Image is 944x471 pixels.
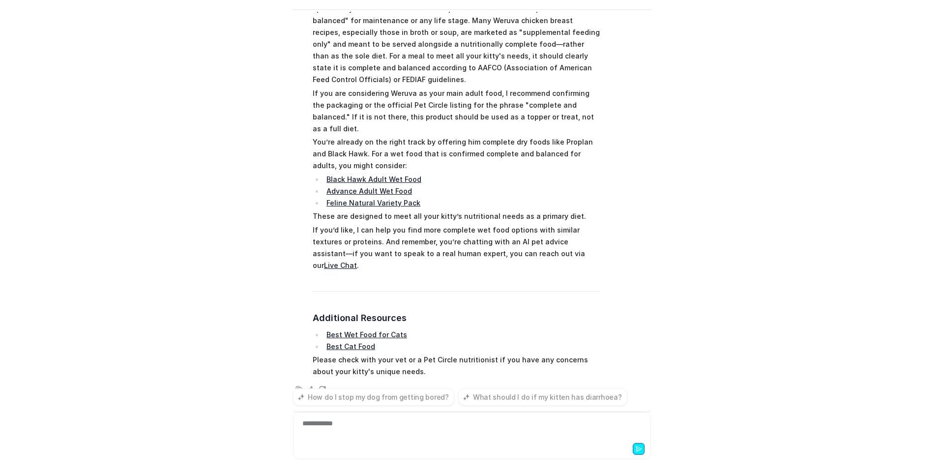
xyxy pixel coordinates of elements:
button: How do I stop my dog from getting bored? [293,388,454,406]
h3: Additional Resources [313,311,600,325]
button: What should I do if my kitten has diarrhoea? [458,388,627,406]
p: If you are considering Weruva as your main adult food, I recommend confirming the packaging or th... [313,88,600,135]
p: You’re already on the right track by offering him complete dry foods like Proplan and Black Hawk.... [313,136,600,172]
a: Advance Adult Wet Food [326,187,412,195]
a: Black Hawk Adult Wet Food [326,175,421,183]
p: These are designed to meet all your kitty’s nutritional needs as a primary diet. [313,210,600,222]
p: Please check with your vet or a Pet Circle nutritionist if you have any concerns about your kitty... [313,354,600,378]
a: Best Cat Food [326,342,375,351]
a: Best Wet Food for Cats [326,330,407,339]
p: If you’d like, I can help you find more complete wet food options with similar textures or protei... [313,224,600,271]
a: Feline Natural Variety Pack [326,199,420,207]
a: Live Chat [324,261,357,269]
